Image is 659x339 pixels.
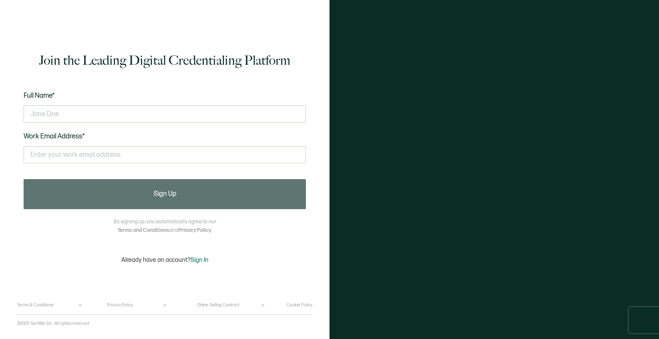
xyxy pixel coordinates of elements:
span: Work Email Address* [24,132,85,141]
input: Enter your work email address [24,146,306,163]
span: Sign Up [154,191,176,198]
h1: Join the Leading Digital Credentialing Platform [39,52,290,69]
a: Terms and Conditions [118,227,169,234]
p: By signing up, you automatically agree to our and . [114,218,216,235]
a: Privacy Policy [178,227,211,234]
a: Privacy Policy [107,303,133,308]
span: Full Name* [24,92,55,100]
a: Cookie Policy [287,303,312,308]
span: Sign In [190,256,209,264]
button: Sign Up [24,179,306,209]
input: Jane Doe [24,105,306,123]
p: ©2025 Sertifier Inc.. All rights reserved. [17,321,90,326]
a: Online Selling Contract [197,303,239,308]
a: Terms & Conditions [17,303,54,308]
p: Already have an account? [121,256,209,264]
